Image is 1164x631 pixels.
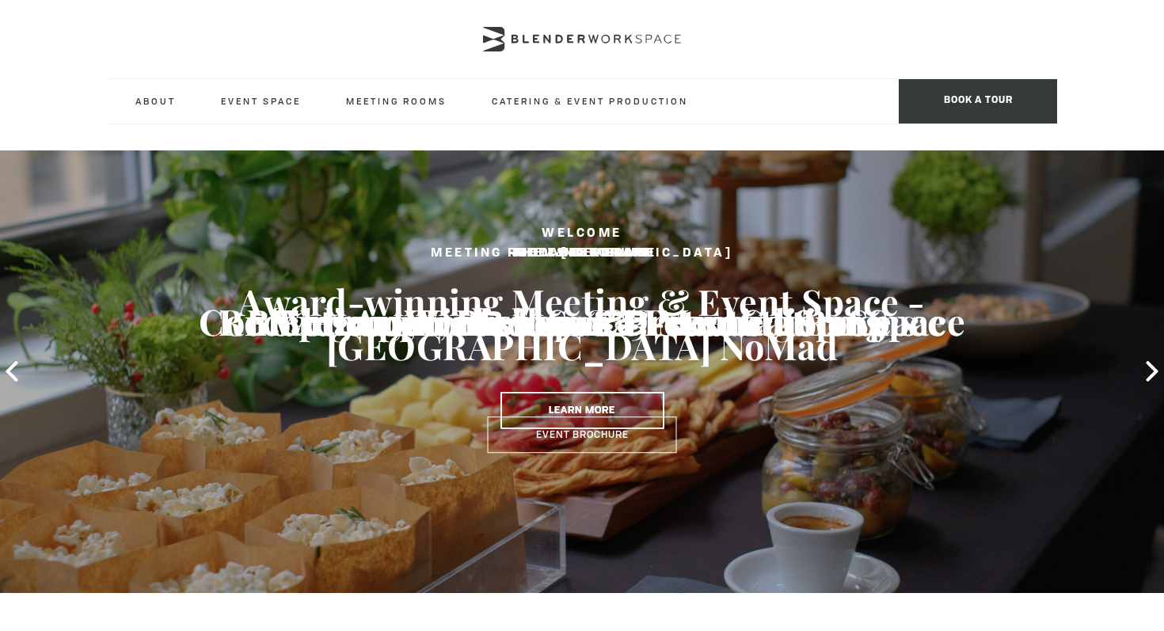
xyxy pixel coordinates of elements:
a: About [123,79,188,123]
span: Book a tour [899,79,1057,124]
a: Meeting Rooms [333,79,459,123]
a: Event Brochure [488,416,677,453]
a: Event Space [208,79,314,123]
h3: Elegant, Delicious & 5-star Catering [59,300,1106,344]
a: Learn More [500,393,664,429]
a: Catering & Event Production [479,79,701,123]
h2: Food & Beverage [59,245,1106,264]
h2: Welcome [59,225,1106,245]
